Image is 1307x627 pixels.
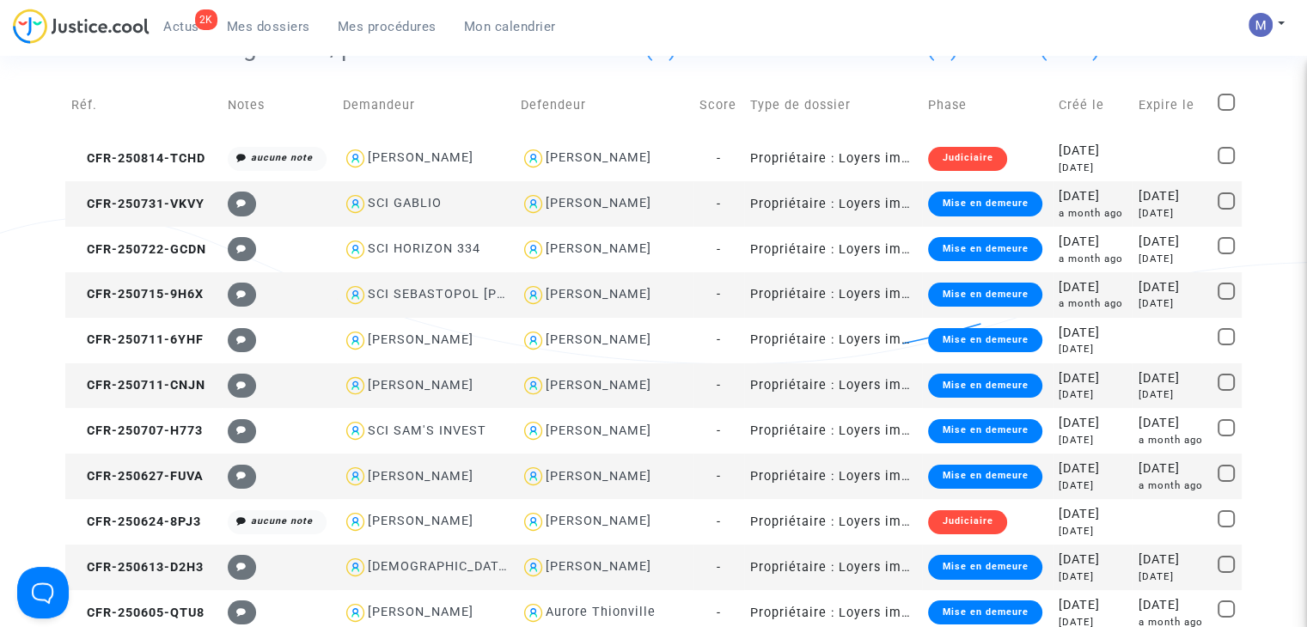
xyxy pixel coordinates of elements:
[368,332,473,347] div: [PERSON_NAME]
[515,75,693,136] td: Defendeur
[521,328,546,353] img: icon-user.svg
[368,150,473,165] div: [PERSON_NAME]
[521,555,546,580] img: icon-user.svg
[71,469,204,484] span: CFR-250627-FUVA
[693,75,744,136] td: Score
[928,328,1041,352] div: Mise en demeure
[1059,324,1126,343] div: [DATE]
[717,378,721,393] span: -
[1059,414,1126,433] div: [DATE]
[13,9,150,44] img: jc-logo.svg
[521,509,546,534] img: icon-user.svg
[744,318,922,363] td: Propriétaire : Loyers impayés/Charges impayées
[717,514,721,529] span: -
[546,378,651,393] div: [PERSON_NAME]
[1138,460,1205,478] div: [DATE]
[368,469,473,484] div: [PERSON_NAME]
[546,605,656,619] div: Aurore Thionville
[368,559,617,574] div: [DEMOGRAPHIC_DATA][PERSON_NAME]
[546,559,651,574] div: [PERSON_NAME]
[717,332,721,347] span: -
[717,560,721,575] span: -
[368,196,442,210] div: SCI GABLIO
[1138,206,1205,221] div: [DATE]
[343,283,368,307] img: icon-user.svg
[1138,233,1205,252] div: [DATE]
[928,510,1006,534] div: Judiciaire
[1138,252,1205,266] div: [DATE]
[17,567,69,618] iframe: Help Scout Beacon - Open
[744,545,922,590] td: Propriétaire : Loyers impayés/Charges impayées
[928,600,1041,624] div: Mise en demeure
[1059,596,1126,615] div: [DATE]
[717,423,721,438] span: -
[928,237,1041,261] div: Mise en demeure
[717,606,721,620] span: -
[1138,414,1205,433] div: [DATE]
[343,555,368,580] img: icon-user.svg
[717,469,721,484] span: -
[1138,551,1205,569] div: [DATE]
[368,423,486,438] div: SCI SAM'S INVEST
[368,241,480,256] div: SCI HORIZON 334
[1053,75,1132,136] td: Créé le
[1138,387,1205,402] div: [DATE]
[744,454,922,499] td: Propriétaire : Loyers impayés/Charges impayées
[744,499,922,545] td: Propriétaire : Loyers impayés/Charges impayées
[1138,569,1205,584] div: [DATE]
[71,423,203,438] span: CFR-250707-H773
[546,423,651,438] div: [PERSON_NAME]
[717,197,721,211] span: -
[521,464,546,489] img: icon-user.svg
[1059,161,1126,175] div: [DATE]
[343,237,368,262] img: icon-user.svg
[717,287,721,301] span: -
[1059,342,1126,356] div: [DATE]
[521,418,546,443] img: icon-user.svg
[1138,596,1205,615] div: [DATE]
[1138,278,1205,297] div: [DATE]
[368,287,648,301] div: SCI SEBASTOPOL [PERSON_NAME]-JUILLOT
[71,332,204,347] span: CFR-250711-6YHF
[744,181,922,227] td: Propriétaire : Loyers impayés/Charges impayées
[343,509,368,534] img: icon-user.svg
[71,151,205,166] span: CFR-250814-TCHD
[1132,75,1211,136] td: Expire le
[213,14,324,40] a: Mes dossiers
[338,19,437,34] span: Mes procédures
[343,146,368,171] img: icon-user.svg
[1059,369,1126,388] div: [DATE]
[163,19,199,34] span: Actus
[1059,551,1126,569] div: [DATE]
[1249,13,1273,37] img: AAcHTtesyyZjLYJxzrkRG5BOJsapQ6nO-85ChvdZAQ62n80C=s96-c
[521,374,546,399] img: icon-user.svg
[1059,387,1126,402] div: [DATE]
[744,363,922,409] td: Propriétaire : Loyers impayés/Charges impayées
[1059,505,1126,524] div: [DATE]
[1138,478,1205,493] div: a month ago
[251,515,313,527] i: aucune note
[1059,142,1126,161] div: [DATE]
[744,136,922,181] td: Propriétaire : Loyers impayés/Charges impayées
[521,237,546,262] img: icon-user.svg
[1138,296,1205,311] div: [DATE]
[928,419,1041,443] div: Mise en demeure
[546,241,651,256] div: [PERSON_NAME]
[71,242,206,257] span: CFR-250722-GCDN
[1138,187,1205,206] div: [DATE]
[71,378,205,393] span: CFR-250711-CNJN
[1059,478,1126,493] div: [DATE]
[717,151,721,166] span: -
[1059,206,1126,221] div: a month ago
[546,469,651,484] div: [PERSON_NAME]
[71,514,201,529] span: CFR-250624-8PJ3
[546,150,651,165] div: [PERSON_NAME]
[928,555,1041,579] div: Mise en demeure
[744,408,922,454] td: Propriétaire : Loyers impayés/Charges impayées
[922,75,1053,136] td: Phase
[222,75,337,136] td: Notes
[343,418,368,443] img: icon-user.svg
[744,272,922,318] td: Propriétaire : Loyers impayés/Charges impayées
[546,196,651,210] div: [PERSON_NAME]
[1059,187,1126,206] div: [DATE]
